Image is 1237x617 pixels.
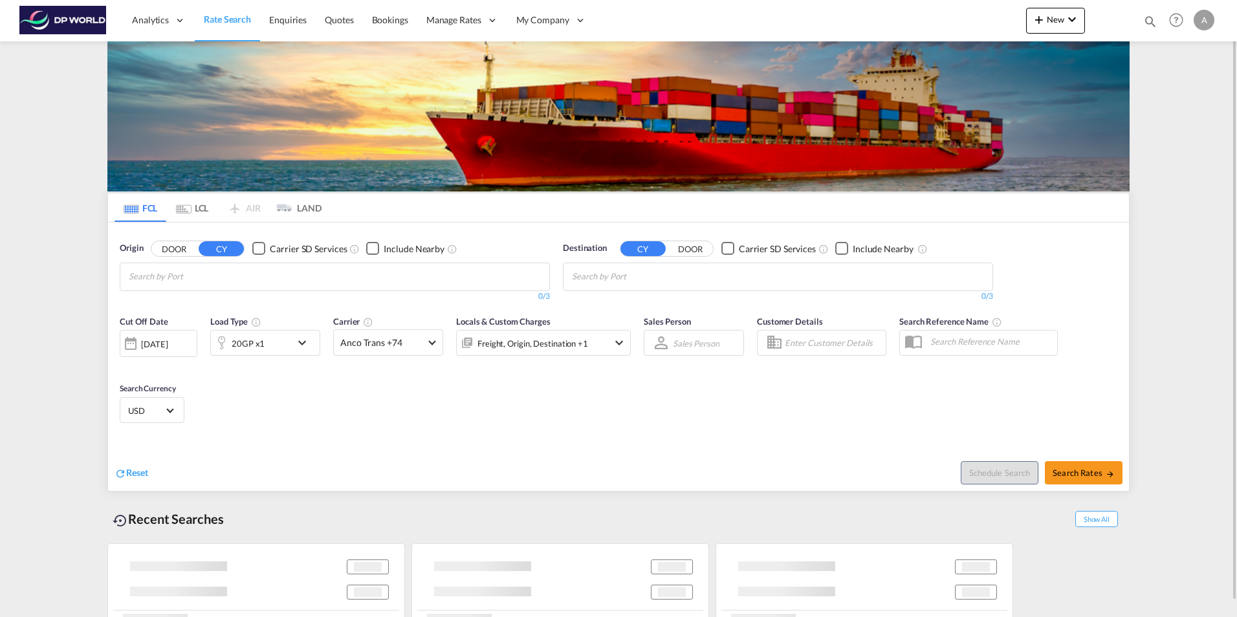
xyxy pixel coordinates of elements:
div: A [1194,10,1214,30]
md-chips-wrap: Chips container with autocompletion. Enter the text area, type text to search, and then use the u... [570,263,700,287]
span: Analytics [132,14,169,27]
button: CY [620,241,666,256]
button: Search Ratesicon-arrow-right [1045,461,1122,484]
span: Cut Off Date [120,316,168,327]
md-icon: Unchecked: Ignores neighbouring ports when fetching rates.Checked : Includes neighbouring ports w... [917,244,928,254]
md-icon: Unchecked: Search for CY (Container Yard) services for all selected carriers.Checked : Search for... [818,244,829,254]
div: 20GP x1icon-chevron-down [210,330,320,356]
span: New [1031,14,1080,25]
md-icon: icon-backup-restore [113,513,128,528]
div: Recent Searches [107,504,229,534]
md-icon: icon-chevron-down [1064,12,1080,27]
input: Chips input. [572,266,695,287]
button: DOOR [668,241,713,256]
span: Search Rates [1053,468,1115,478]
md-select: Select Currency: $ USDUnited States Dollar [127,401,177,420]
span: Manage Rates [426,14,481,27]
button: Note: By default Schedule search will only considerorigin ports, destination ports and cut off da... [961,461,1038,484]
div: 20GP x1 [232,334,265,352]
span: Carrier [333,316,373,327]
div: Include Nearby [853,243,914,255]
md-tab-item: FCL [115,193,166,222]
div: Freight Origin Destination Factory Stuffing [477,334,588,352]
md-select: Sales Person [672,334,721,352]
span: Load Type [210,316,261,327]
div: icon-magnify [1143,14,1157,34]
span: Show All [1075,511,1118,527]
span: My Company [516,14,569,27]
div: Help [1165,9,1194,32]
div: OriginDOOR CY Checkbox No InkUnchecked: Search for CY (Container Yard) services for all selected ... [108,222,1129,491]
span: Enquiries [269,14,307,25]
div: Freight Origin Destination Factory Stuffingicon-chevron-down [456,330,631,356]
span: Destination [563,242,607,255]
md-icon: icon-information-outline [251,317,261,327]
span: Locals & Custom Charges [456,316,551,327]
span: Rate Search [204,14,251,25]
button: CY [199,241,244,256]
md-icon: icon-refresh [115,468,126,479]
md-chips-wrap: Chips container with autocompletion. Enter the text area, type text to search, and then use the u... [127,263,257,287]
div: icon-refreshReset [115,466,148,481]
span: Customer Details [757,316,822,327]
md-icon: Unchecked: Ignores neighbouring ports when fetching rates.Checked : Includes neighbouring ports w... [447,244,457,254]
span: Help [1165,9,1187,31]
input: Chips input. [129,266,252,287]
span: Origin [120,242,143,255]
div: Include Nearby [384,243,444,255]
md-icon: icon-plus 400-fg [1031,12,1047,27]
span: Quotes [325,14,353,25]
span: Search Currency [120,384,176,393]
div: [DATE] [120,330,197,357]
div: 0/3 [120,291,550,302]
md-pagination-wrapper: Use the left and right arrow keys to navigate between tabs [115,193,322,222]
span: Reset [126,467,148,478]
div: Carrier SD Services [739,243,816,255]
span: Search Reference Name [899,316,1002,327]
img: LCL+%26+FCL+BACKGROUND.png [107,41,1130,191]
md-icon: Unchecked: Search for CY (Container Yard) services for all selected carriers.Checked : Search for... [349,244,360,254]
span: Anco Trans +74 [340,336,424,349]
md-icon: icon-chevron-down [294,335,316,351]
md-checkbox: Checkbox No Ink [366,242,444,255]
md-checkbox: Checkbox No Ink [835,242,914,255]
div: [DATE] [141,338,168,350]
md-checkbox: Checkbox No Ink [252,242,347,255]
md-icon: The selected Trucker/Carrierwill be displayed in the rate results If the rates are from another f... [363,317,373,327]
md-tab-item: LAND [270,193,322,222]
div: Carrier SD Services [270,243,347,255]
input: Search Reference Name [924,332,1057,351]
md-icon: Your search will be saved by the below given name [992,317,1002,327]
input: Enter Customer Details [785,333,882,352]
div: 0/3 [563,291,993,302]
md-datepicker: Select [120,356,129,373]
md-tab-item: LCL [166,193,218,222]
button: DOOR [151,241,197,256]
md-icon: icon-arrow-right [1106,470,1115,479]
md-checkbox: Checkbox No Ink [721,242,816,255]
span: Sales Person [644,316,691,327]
img: c08ca190194411f088ed0f3ba295208c.png [19,6,107,35]
md-icon: icon-chevron-down [611,335,627,351]
button: icon-plus 400-fgNewicon-chevron-down [1026,8,1085,34]
span: USD [128,405,164,417]
md-icon: icon-magnify [1143,14,1157,28]
span: Bookings [372,14,408,25]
